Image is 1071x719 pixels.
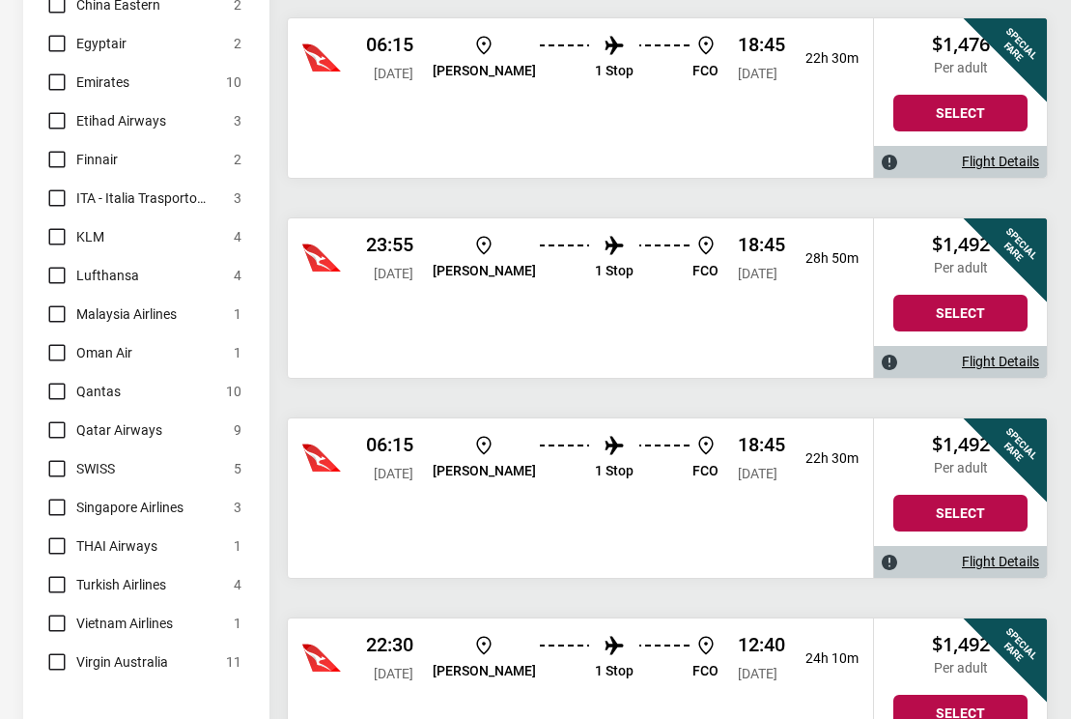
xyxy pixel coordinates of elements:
p: 1 Stop [595,263,634,279]
label: Vietnam Airlines [45,612,173,635]
img: Virgin Australia [302,639,341,677]
span: [DATE] [738,666,777,681]
span: [DATE] [738,466,777,481]
h2: $1,492 [893,433,1028,456]
p: 18:45 [738,433,785,456]
p: [PERSON_NAME] [433,663,536,679]
div: Qantas 06:15 [DATE] [PERSON_NAME] 1 Stop FCO 18:45 [DATE] 22h 30m [288,418,873,578]
span: 11 [226,650,241,674]
p: FCO [692,263,719,279]
p: 1 Stop [595,463,634,479]
p: 1 Stop [595,63,634,79]
span: Qatar Airways [76,418,162,442]
span: 9 [234,418,241,442]
label: Singapore Airlines [45,496,183,519]
img: Qatar Airways [302,439,341,477]
label: KLM [45,225,104,248]
p: FCO [692,463,719,479]
span: [DATE] [738,66,777,81]
span: Egyptair [76,32,127,55]
span: Qantas [76,380,121,403]
span: 10 [226,380,241,403]
label: Lufthansa [45,264,139,287]
label: Qantas [45,380,121,403]
p: 18:45 [738,233,785,256]
label: Turkish Airlines [45,573,166,596]
div: Flight Details [874,546,1047,578]
button: Select [893,295,1028,331]
span: 3 [234,496,241,519]
button: Select [893,495,1028,532]
span: Emirates [76,71,129,94]
label: Emirates [45,71,129,94]
span: [DATE] [374,666,413,681]
span: Singapore Airlines [76,496,183,519]
label: Egyptair [45,32,127,55]
p: [PERSON_NAME] [433,263,536,279]
p: 24h 10m [801,650,859,667]
p: [PERSON_NAME] [433,63,536,79]
label: Malaysia Airlines [45,302,177,326]
span: 1 [234,302,241,326]
p: FCO [692,63,719,79]
span: Lufthansa [76,264,139,287]
span: KLM [76,225,104,248]
label: Etihad Airways [45,109,166,132]
label: SWISS [45,457,115,480]
span: 3 [234,109,241,132]
div: Qantas 06:15 [DATE] [PERSON_NAME] 1 Stop FCO 18:45 [DATE] 22h 30m [288,18,873,178]
p: Per adult [893,460,1028,476]
span: [DATE] [738,266,777,281]
p: 1 Stop [595,663,634,679]
img: Virgin Australia [302,39,341,77]
p: Per adult [893,260,1028,276]
label: THAI Airways [45,534,157,558]
span: Virgin Australia [76,650,168,674]
h2: $1,492 [893,633,1028,656]
a: Flight Details [962,354,1039,370]
span: Vietnam Airlines [76,612,173,635]
span: Etihad Airways [76,109,166,132]
span: 1 [234,341,241,364]
div: Flight Details [874,146,1047,178]
p: Per adult [893,660,1028,676]
span: 1 [234,534,241,558]
p: 06:15 [366,33,413,56]
button: Select [893,95,1028,131]
label: Oman Air [45,341,132,364]
label: ITA - Italia Trasporto Aereo [45,187,224,210]
span: 4 [234,264,241,287]
span: Oman Air [76,341,132,364]
span: 2 [234,148,241,171]
p: 22:30 [366,633,413,656]
span: [DATE] [374,266,413,281]
p: 12:40 [738,633,785,656]
h2: $1,476 [893,33,1028,56]
img: Qatar Airways [302,239,341,277]
span: ITA - Italia Trasporto Aereo [76,187,224,210]
a: Flight Details [962,154,1039,170]
span: 3 [234,187,241,210]
span: [DATE] [374,466,413,481]
p: 22h 30m [801,450,859,467]
p: FCO [692,663,719,679]
span: 10 [226,71,241,94]
p: Per adult [893,60,1028,76]
p: [PERSON_NAME] [433,463,536,479]
p: 06:15 [366,433,413,456]
span: SWISS [76,457,115,480]
span: [DATE] [374,66,413,81]
label: Qatar Airways [45,418,162,442]
p: 23:55 [366,233,413,256]
label: Finnair [45,148,118,171]
div: Qantas 23:55 [DATE] [PERSON_NAME] 1 Stop FCO 18:45 [DATE] 28h 50m [288,218,873,378]
span: 1 [234,612,241,635]
span: Finnair [76,148,118,171]
span: THAI Airways [76,534,157,558]
h2: $1,492 [893,233,1028,256]
div: Flight Details [874,346,1047,378]
span: 2 [234,32,241,55]
span: Malaysia Airlines [76,302,177,326]
a: Flight Details [962,554,1039,570]
span: 4 [234,225,241,248]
